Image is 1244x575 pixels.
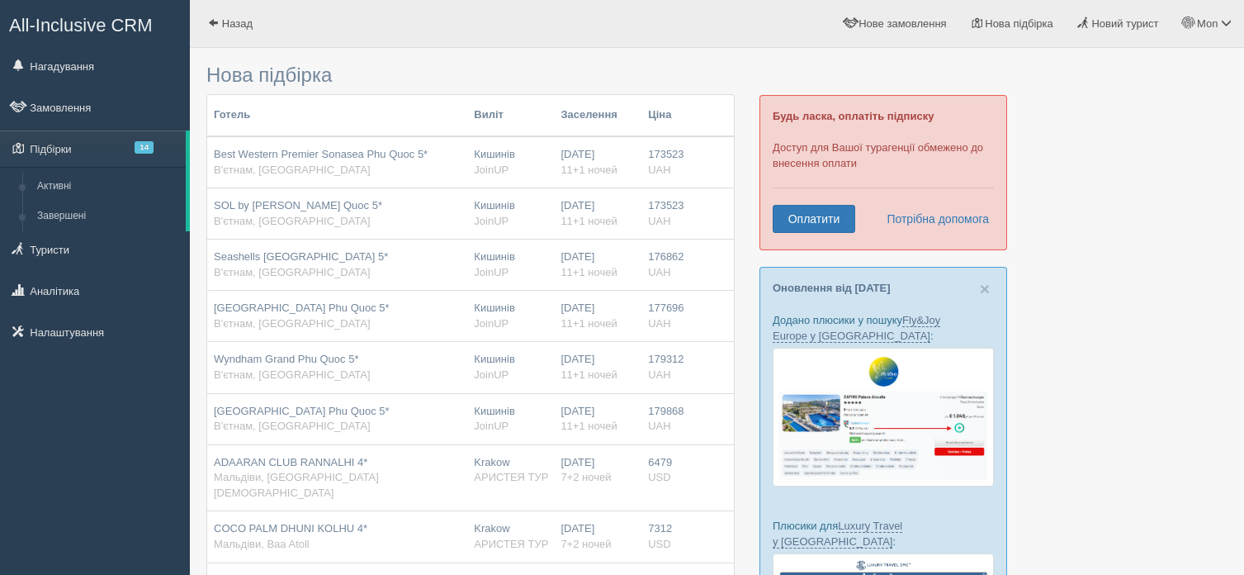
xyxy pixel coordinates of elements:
[773,314,940,343] a: Fly&Joy Europe у [GEOGRAPHIC_DATA]
[214,164,371,176] span: В'єтнам, [GEOGRAPHIC_DATA]
[222,17,253,30] span: Назад
[206,64,735,86] h3: Нова підбірка
[214,266,371,278] span: В'єтнам, [GEOGRAPHIC_DATA]
[561,266,617,278] span: 11+1 ночей
[773,520,902,549] a: Luxury Travel у [GEOGRAPHIC_DATA]
[474,317,508,330] span: JoinUP
[214,420,371,432] span: В'єтнам, [GEOGRAPHIC_DATA]
[1091,17,1158,30] span: Новий турист
[214,148,428,160] span: Best Western Premier Sonasea Phu Quoc 5*
[648,302,683,314] span: 177696
[214,250,388,263] span: Seashells [GEOGRAPHIC_DATA] 5*
[214,215,371,227] span: В'єтнам, [GEOGRAPHIC_DATA]
[561,521,635,552] div: [DATE]
[214,405,390,417] span: [GEOGRAPHIC_DATA] Phu Quoc 5*
[648,522,672,535] span: 7312
[9,15,153,36] span: All-Inclusive CRM
[773,348,994,487] img: fly-joy-de-proposal-crm-for-travel-agency.png
[980,279,990,298] span: ×
[561,198,635,229] div: [DATE]
[561,301,635,331] div: [DATE]
[641,95,690,136] th: Ціна
[207,95,467,136] th: Готель
[561,404,635,435] div: [DATE]
[859,17,946,30] span: Нове замовлення
[561,538,611,550] span: 7+2 ночей
[648,538,670,550] span: USD
[648,250,683,263] span: 176862
[648,148,683,160] span: 173523
[474,301,547,331] div: Кишинів
[214,353,358,365] span: Wyndham Grand Phu Quoc 5*
[648,405,683,417] span: 179868
[214,317,371,330] span: В'єтнам, [GEOGRAPHIC_DATA]
[30,172,186,202] a: Активні
[135,141,154,154] span: 14
[214,471,379,499] span: Мальдіви, [GEOGRAPHIC_DATA][DEMOGRAPHIC_DATA]
[561,249,635,280] div: [DATE]
[561,164,617,176] span: 11+1 ночей
[214,456,367,468] span: ADAARAN CLUB RANNALHI 4*
[561,368,617,381] span: 11+1 ночей
[759,95,1007,250] div: Доступ для Вашої турагенції обмежено до внесення оплати
[474,147,547,178] div: Кишинів
[474,266,508,278] span: JoinUP
[1197,17,1218,30] span: Mon
[648,164,670,176] span: UAH
[474,420,508,432] span: JoinUP
[474,215,508,227] span: JoinUP
[467,95,554,136] th: Виліт
[876,205,990,233] a: Потрібна допомога
[648,266,670,278] span: UAH
[474,164,508,176] span: JoinUP
[648,420,670,432] span: UAH
[561,420,617,432] span: 11+1 ночей
[648,353,683,365] span: 179312
[561,147,635,178] div: [DATE]
[474,538,548,550] span: АРИСТЕЯ ТУР
[648,215,670,227] span: UAH
[561,352,635,383] div: [DATE]
[648,317,670,330] span: UAH
[1,1,189,46] a: All-Inclusive CRM
[773,110,934,122] b: Будь ласка, оплатіть підписку
[648,199,683,211] span: 173523
[214,522,367,535] span: COCO PALM DHUNI KOLHU 4*
[773,205,855,233] a: Оплатити
[648,456,672,468] span: 6479
[474,521,547,552] div: Krakow
[474,471,548,483] span: АРИСТЕЯ ТУР
[561,215,617,227] span: 11+1 ночей
[474,368,508,381] span: JoinUP
[214,302,390,314] span: [GEOGRAPHIC_DATA] Phu Quoc 5*
[474,198,547,229] div: Кишинів
[561,317,617,330] span: 11+1 ночей
[773,518,994,549] p: Плюсики для :
[554,95,641,136] th: Заселення
[474,352,547,383] div: Кишинів
[980,280,990,297] button: Close
[561,455,635,486] div: [DATE]
[474,404,547,435] div: Кишинів
[648,368,670,381] span: UAH
[985,17,1053,30] span: Нова підбірка
[773,312,994,344] p: Додано плюсики у пошуку :
[474,455,547,486] div: Krakow
[214,368,371,381] span: В'єтнам, [GEOGRAPHIC_DATA]
[474,249,547,280] div: Кишинів
[30,202,186,231] a: Завершені
[214,199,382,211] span: SOL by [PERSON_NAME] Quoc 5*
[648,471,670,483] span: USD
[773,282,891,294] a: Оновлення від [DATE]
[214,538,310,550] span: Мальдіви, Baa Atoll
[561,471,611,483] span: 7+2 ночей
